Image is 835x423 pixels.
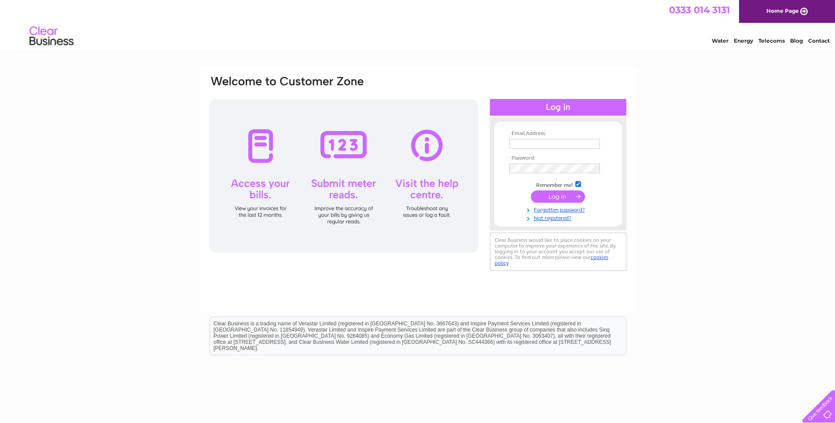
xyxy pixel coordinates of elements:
[531,190,585,203] input: Submit
[210,5,626,43] div: Clear Business is a trading name of Verastar Limited (registered in [GEOGRAPHIC_DATA] No. 3667643...
[734,37,753,44] a: Energy
[509,213,609,222] a: Not registered?
[507,155,609,161] th: Password:
[490,233,626,271] div: Clear Business would like to place cookies on your computer to improve your experience of the sit...
[507,180,609,189] td: Remember me?
[758,37,785,44] a: Telecoms
[507,131,609,137] th: Email Address:
[509,205,609,213] a: Forgotten password?
[29,23,74,50] img: logo.png
[669,4,730,15] a: 0333 014 3131
[790,37,803,44] a: Blog
[712,37,728,44] a: Water
[808,37,830,44] a: Contact
[495,254,608,266] a: cookies policy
